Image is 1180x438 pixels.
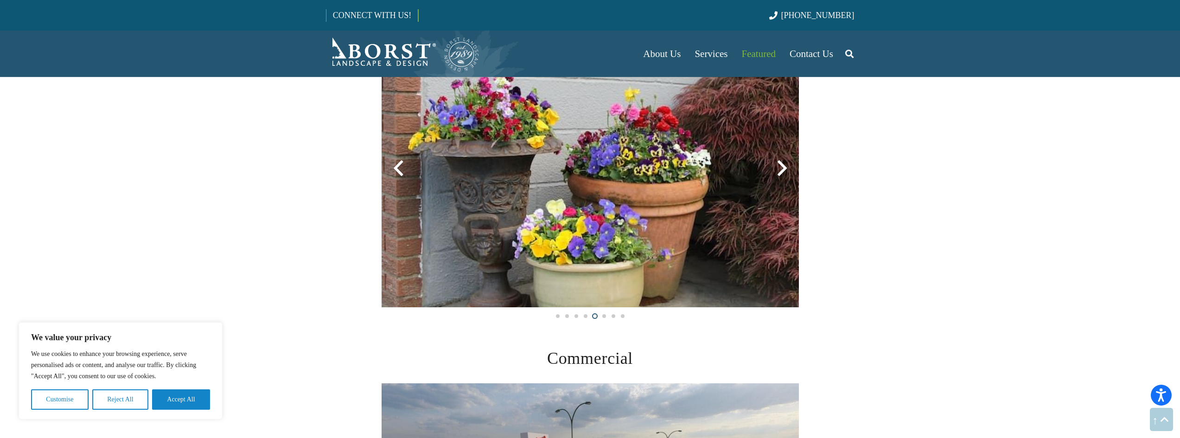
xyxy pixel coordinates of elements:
[382,346,799,371] h2: Commercial
[636,31,688,77] a: About Us
[688,31,734,77] a: Services
[152,389,210,410] button: Accept All
[1150,408,1173,431] a: Back to top
[31,349,210,382] p: We use cookies to enhance your browsing experience, serve personalised ads or content, and analys...
[31,389,89,410] button: Customise
[19,322,223,419] div: We value your privacy
[840,42,859,65] a: Search
[742,48,776,59] span: Featured
[92,389,148,410] button: Reject All
[643,48,681,59] span: About Us
[790,48,833,59] span: Contact Us
[695,48,727,59] span: Services
[769,11,854,20] a: [PHONE_NUMBER]
[382,29,799,307] img: spring-annuals-planting-guide
[326,35,480,72] a: Borst-Logo
[735,31,783,77] a: Featured
[326,4,418,26] a: CONNECT WITH US!
[781,11,855,20] span: [PHONE_NUMBER]
[31,332,210,343] p: We value your privacy
[783,31,840,77] a: Contact Us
